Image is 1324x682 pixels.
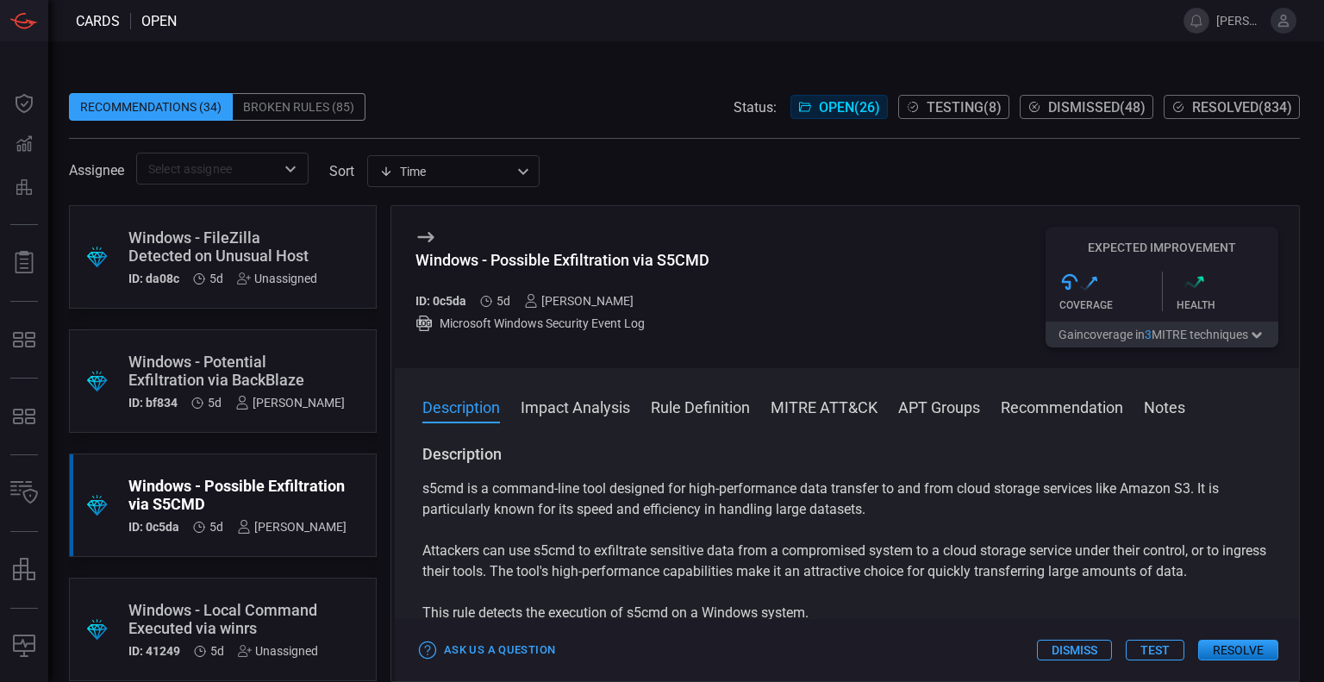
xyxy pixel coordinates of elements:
button: Description [422,396,500,416]
button: Dashboard [3,83,45,124]
button: Resolve [1198,640,1278,660]
span: Sep 14, 2025 5:16 AM [208,396,222,410]
button: MITRE ATT&CK [771,396,877,416]
button: Dismissed(48) [1020,95,1153,119]
p: Attackers can use s5cmd to exfiltrate sensitive data from a compromised system to a cloud storage... [422,541,1271,582]
div: Microsoft Windows Security Event Log [415,315,709,332]
button: Gaincoverage in3MITRE techniques [1046,322,1278,347]
div: Health [1177,299,1279,311]
span: Status: [734,99,777,116]
div: Windows - Possible Exfiltration via S5CMD [415,251,709,269]
button: APT Groups [898,396,980,416]
button: Testing(8) [898,95,1009,119]
div: Windows - Local Command Executed via winrs [128,601,318,637]
div: [PERSON_NAME] [237,520,347,534]
div: Recommendations (34) [69,93,233,121]
button: Rule Definition [651,396,750,416]
div: [PERSON_NAME] [524,294,634,308]
button: Compliance Monitoring [3,626,45,667]
button: Ask Us a Question [415,637,559,664]
span: 3 [1145,328,1152,341]
button: Test [1126,640,1184,660]
span: Testing ( 8 ) [927,99,1002,116]
span: Cards [76,13,120,29]
button: MITRE - Detection Posture [3,396,45,437]
div: Windows - Possible Exfiltration via S5CMD [128,477,347,513]
span: Resolved ( 834 ) [1192,99,1292,116]
p: This rule detects the execution of s5cmd on a Windows system. [422,603,1271,623]
button: Open(26) [790,95,888,119]
div: Unassigned [237,272,317,285]
div: Windows - Potential Exfiltration via BackBlaze [128,353,345,389]
button: Recommendation [1001,396,1123,416]
h5: Expected Improvement [1046,241,1278,254]
label: sort [329,163,354,179]
span: Dismissed ( 48 ) [1048,99,1146,116]
button: Impact Analysis [521,396,630,416]
button: Notes [1144,396,1185,416]
button: Preventions [3,166,45,207]
button: MITRE - Exposures [3,319,45,360]
span: Sep 14, 2025 5:16 AM [209,520,223,534]
button: Resolved(834) [1164,95,1300,119]
input: Select assignee [141,158,275,179]
div: Broken Rules (85) [233,93,365,121]
span: Assignee [69,162,124,178]
button: assets [3,549,45,591]
div: [PERSON_NAME] [235,396,345,410]
button: Open [278,157,303,181]
span: open [141,13,177,29]
h5: ID: 0c5da [415,294,466,308]
span: Sep 14, 2025 5:16 AM [209,272,223,285]
h5: ID: da08c [128,272,179,285]
span: Open ( 26 ) [819,99,880,116]
h5: ID: 0c5da [128,520,179,534]
p: s5cmd is a command-line tool designed for high-performance data transfer to and from cloud storag... [422,479,1271,520]
h3: Description [422,444,1271,465]
button: Dismiss [1037,640,1112,660]
span: Sep 14, 2025 5:16 AM [496,294,510,308]
button: Inventory [3,472,45,514]
div: Coverage [1059,299,1162,311]
span: [PERSON_NAME].[PERSON_NAME] [1216,14,1264,28]
h5: ID: 41249 [128,644,180,658]
span: Sep 14, 2025 5:16 AM [210,644,224,658]
h5: ID: bf834 [128,396,178,410]
button: Detections [3,124,45,166]
div: Unassigned [238,644,318,658]
div: Windows - FileZilla Detected on Unusual Host [128,228,317,265]
button: Reports [3,242,45,284]
div: Time [379,163,512,180]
